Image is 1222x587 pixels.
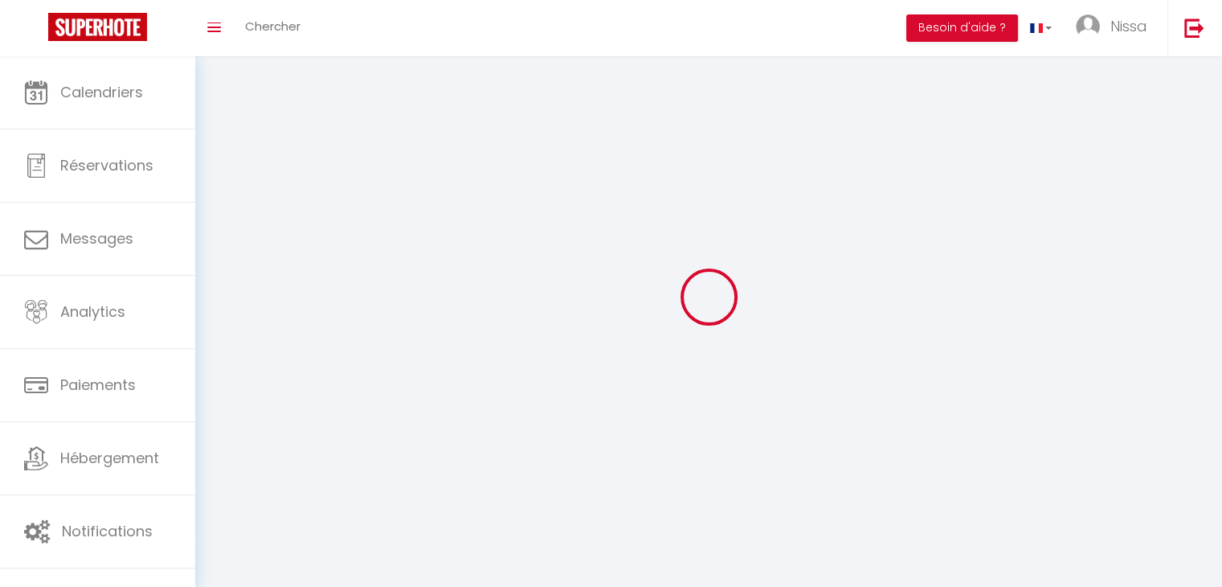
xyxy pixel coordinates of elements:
span: Nissa [1110,16,1147,36]
button: Ouvrir le widget de chat LiveChat [13,6,61,55]
span: Messages [60,228,133,248]
span: Notifications [62,521,153,541]
img: logout [1184,18,1204,38]
span: Analytics [60,302,125,322]
img: Super Booking [48,13,147,41]
span: Calendriers [60,82,143,102]
img: ... [1076,14,1100,39]
span: Hébergement [60,448,159,468]
button: Besoin d'aide ? [906,14,1018,42]
span: Paiements [60,375,136,395]
span: Réservations [60,155,153,175]
span: Chercher [245,18,300,35]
